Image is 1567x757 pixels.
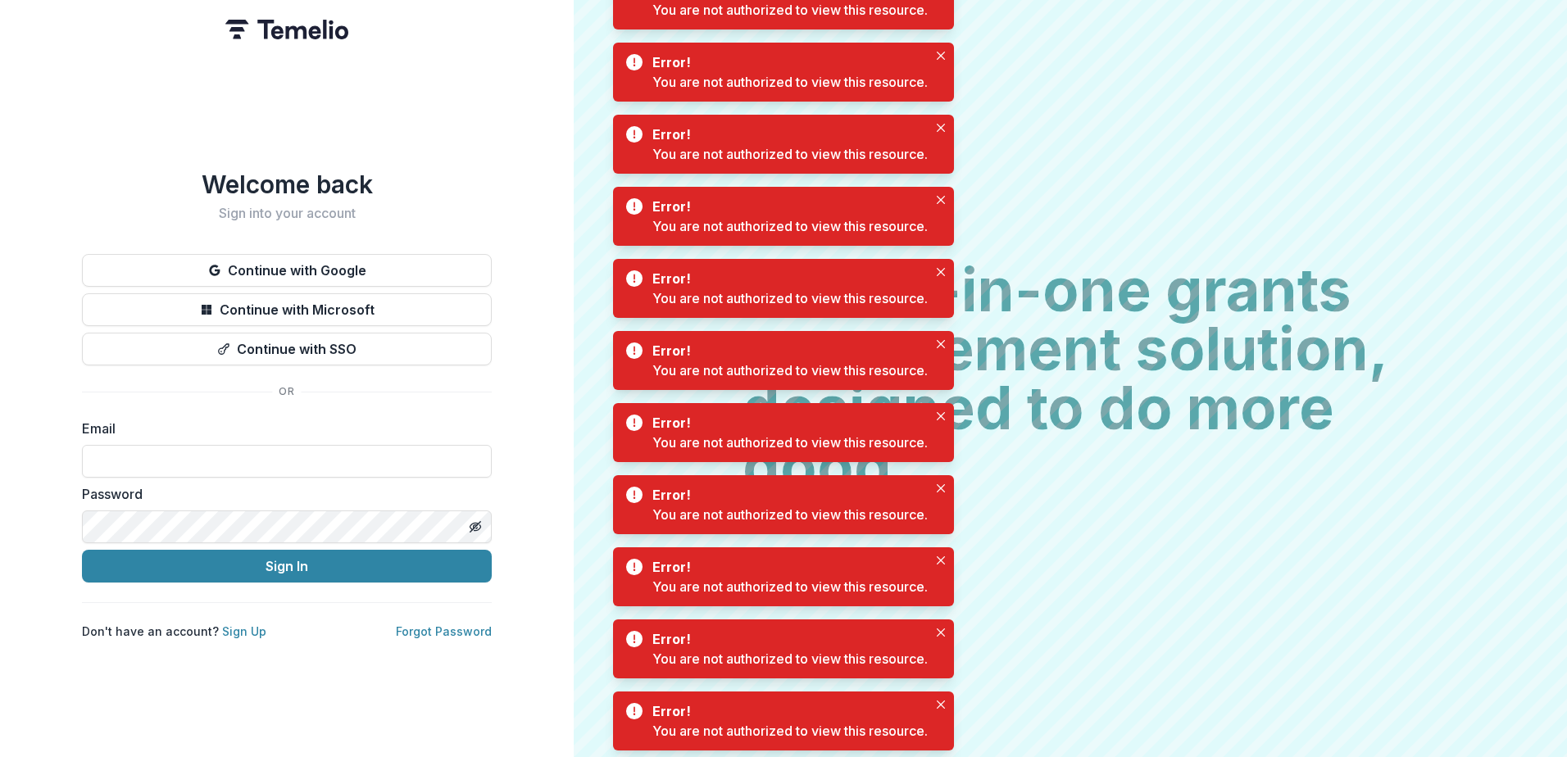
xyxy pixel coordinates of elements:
[82,623,266,640] p: Don't have an account?
[931,334,951,354] button: Close
[82,550,492,582] button: Sign In
[82,333,492,365] button: Continue with SSO
[931,695,951,714] button: Close
[931,190,951,210] button: Close
[652,125,921,144] div: Error!
[396,624,492,638] a: Forgot Password
[652,505,928,524] div: You are not authorized to view this resource.
[652,485,921,505] div: Error!
[931,46,951,66] button: Close
[931,551,951,570] button: Close
[652,649,928,669] div: You are not authorized to view this resource.
[652,433,928,452] div: You are not authorized to view this resource.
[652,413,921,433] div: Error!
[82,170,492,199] h1: Welcome back
[82,293,492,326] button: Continue with Microsoft
[222,624,266,638] a: Sign Up
[931,406,951,426] button: Close
[462,514,488,540] button: Toggle password visibility
[652,144,928,164] div: You are not authorized to view this resource.
[82,206,492,221] h2: Sign into your account
[652,629,921,649] div: Error!
[82,419,482,438] label: Email
[931,118,951,138] button: Close
[931,262,951,282] button: Close
[652,197,921,216] div: Error!
[931,623,951,642] button: Close
[82,254,492,287] button: Continue with Google
[652,360,928,380] div: You are not authorized to view this resource.
[225,20,348,39] img: Temelio
[652,701,921,721] div: Error!
[82,484,482,504] label: Password
[652,72,928,92] div: You are not authorized to view this resource.
[652,288,928,308] div: You are not authorized to view this resource.
[652,341,921,360] div: Error!
[652,52,921,72] div: Error!
[652,577,928,596] div: You are not authorized to view this resource.
[652,557,921,577] div: Error!
[652,216,928,236] div: You are not authorized to view this resource.
[652,269,921,288] div: Error!
[652,721,928,741] div: You are not authorized to view this resource.
[931,478,951,498] button: Close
